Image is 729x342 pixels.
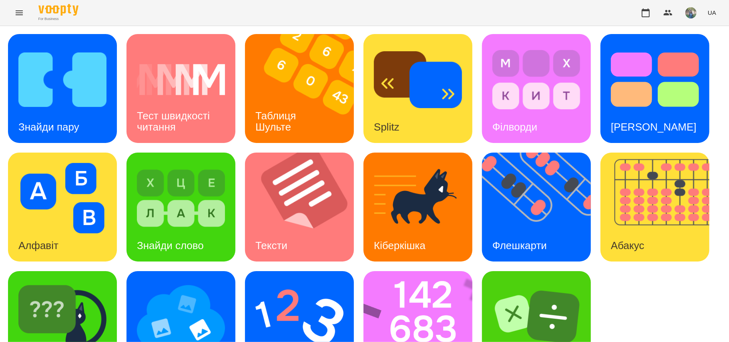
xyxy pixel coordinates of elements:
[10,3,29,22] button: Menu
[255,110,299,133] h3: Таблиця Шульте
[245,153,364,262] img: Тексти
[374,44,462,115] img: Splitz
[137,239,204,251] h3: Знайди слово
[492,239,547,251] h3: Флешкарти
[374,163,462,233] img: Кіберкішка
[18,44,106,115] img: Знайди пару
[611,239,644,251] h3: Абакус
[38,4,78,16] img: Voopty Logo
[374,121,400,133] h3: Splitz
[600,153,719,262] img: Абакус
[600,34,709,143] a: Тест Струпа[PERSON_NAME]
[374,239,426,251] h3: Кіберкішка
[685,7,697,18] img: de1e453bb906a7b44fa35c1e57b3518e.jpg
[137,163,225,233] img: Знайди слово
[611,121,697,133] h3: [PERSON_NAME]
[482,153,591,262] a: ФлешкартиФлешкарти
[245,34,364,143] img: Таблиця Шульте
[127,34,235,143] a: Тест швидкості читанняТест швидкості читання
[137,110,213,133] h3: Тест швидкості читання
[492,121,537,133] h3: Філворди
[255,239,287,251] h3: Тексти
[127,153,235,262] a: Знайди словоЗнайди слово
[708,8,716,17] span: UA
[482,34,591,143] a: ФілвордиФілворди
[8,153,117,262] a: АлфавітАлфавіт
[482,153,601,262] img: Флешкарти
[18,121,79,133] h3: Знайди пару
[18,239,58,251] h3: Алфавіт
[18,163,106,233] img: Алфавіт
[38,16,78,22] span: For Business
[137,44,225,115] img: Тест швидкості читання
[363,153,472,262] a: КіберкішкаКіберкішка
[611,44,699,115] img: Тест Струпа
[492,44,580,115] img: Філворди
[245,34,354,143] a: Таблиця ШультеТаблиця Шульте
[705,5,719,20] button: UA
[363,34,472,143] a: SplitzSplitz
[8,34,117,143] a: Знайди паруЗнайди пару
[245,153,354,262] a: ТекстиТексти
[600,153,709,262] a: АбакусАбакус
